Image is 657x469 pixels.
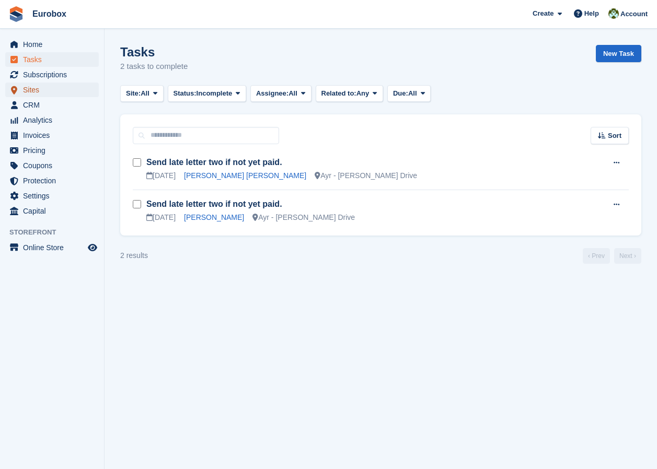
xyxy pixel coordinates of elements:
span: Due: [393,88,408,99]
span: Sites [23,83,86,97]
a: menu [5,240,99,255]
a: [PERSON_NAME] [PERSON_NAME] [184,171,306,180]
span: All [289,88,297,99]
span: Site: [126,88,141,99]
span: Capital [23,204,86,218]
a: menu [5,37,99,52]
a: menu [5,67,99,82]
span: Online Store [23,240,86,255]
a: menu [5,173,99,188]
nav: Page [581,248,643,264]
span: Create [533,8,554,19]
span: Home [23,37,86,52]
h1: Tasks [120,45,188,59]
button: Due: All [387,85,431,102]
a: Eurobox [28,5,71,22]
span: Any [356,88,370,99]
span: Status: [174,88,197,99]
span: Coupons [23,158,86,173]
a: menu [5,128,99,143]
a: menu [5,204,99,218]
span: Incomplete [197,88,233,99]
span: Protection [23,173,86,188]
span: Pricing [23,143,86,158]
a: menu [5,83,99,97]
button: Status: Incomplete [168,85,246,102]
span: Assignee: [256,88,289,99]
div: Ayr - [PERSON_NAME] Drive [252,212,355,223]
span: Account [620,9,648,19]
span: All [408,88,417,99]
span: Tasks [23,52,86,67]
span: Sort [608,131,621,141]
a: menu [5,143,99,158]
button: Assignee: All [250,85,312,102]
a: Next [614,248,641,264]
a: menu [5,189,99,203]
a: Previous [583,248,610,264]
span: Storefront [9,227,104,238]
span: CRM [23,98,86,112]
div: 2 results [120,250,148,261]
span: Analytics [23,113,86,127]
div: [DATE] [146,212,176,223]
button: Site: All [120,85,164,102]
span: Subscriptions [23,67,86,82]
span: Help [584,8,599,19]
img: Lorna Russell [608,8,619,19]
a: Send late letter two if not yet paid. [146,158,282,167]
a: menu [5,52,99,67]
button: Related to: Any [316,85,383,102]
a: [PERSON_NAME] [184,213,244,221]
img: stora-icon-8386f47178a22dfd0bd8f6a31ec36ba5ce8667c1dd55bd0f319d3a0aa187defe.svg [8,6,24,22]
p: 2 tasks to complete [120,61,188,73]
span: All [141,88,149,99]
span: Settings [23,189,86,203]
a: menu [5,158,99,173]
div: Ayr - [PERSON_NAME] Drive [315,170,417,181]
a: menu [5,98,99,112]
a: New Task [596,45,641,62]
span: Related to: [321,88,356,99]
a: menu [5,113,99,127]
span: Invoices [23,128,86,143]
a: Preview store [86,241,99,254]
div: [DATE] [146,170,176,181]
a: Send late letter two if not yet paid. [146,200,282,208]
